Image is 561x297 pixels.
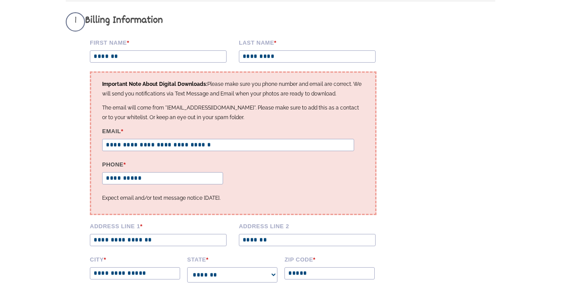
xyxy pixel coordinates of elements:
[102,160,228,168] label: Phone
[102,81,207,87] strong: Important Note About Digital Downloads:
[90,38,233,46] label: First Name
[239,222,382,230] label: Address Line 2
[239,38,382,46] label: Last name
[102,103,364,122] p: The email will come from "[EMAIL_ADDRESS][DOMAIN_NAME]". Please make sure to add this as a contac...
[102,127,364,134] label: Email
[66,12,85,32] span: 1
[284,255,376,263] label: Zip code
[102,193,364,203] p: Expect email and/or text message notice [DATE].
[90,222,233,230] label: Address Line 1
[90,255,181,263] label: City
[66,12,388,32] h3: Billing Information
[187,255,278,263] label: State
[102,79,364,99] p: Please make sure you phone number and email are correct. We will send you notifications via Text ...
